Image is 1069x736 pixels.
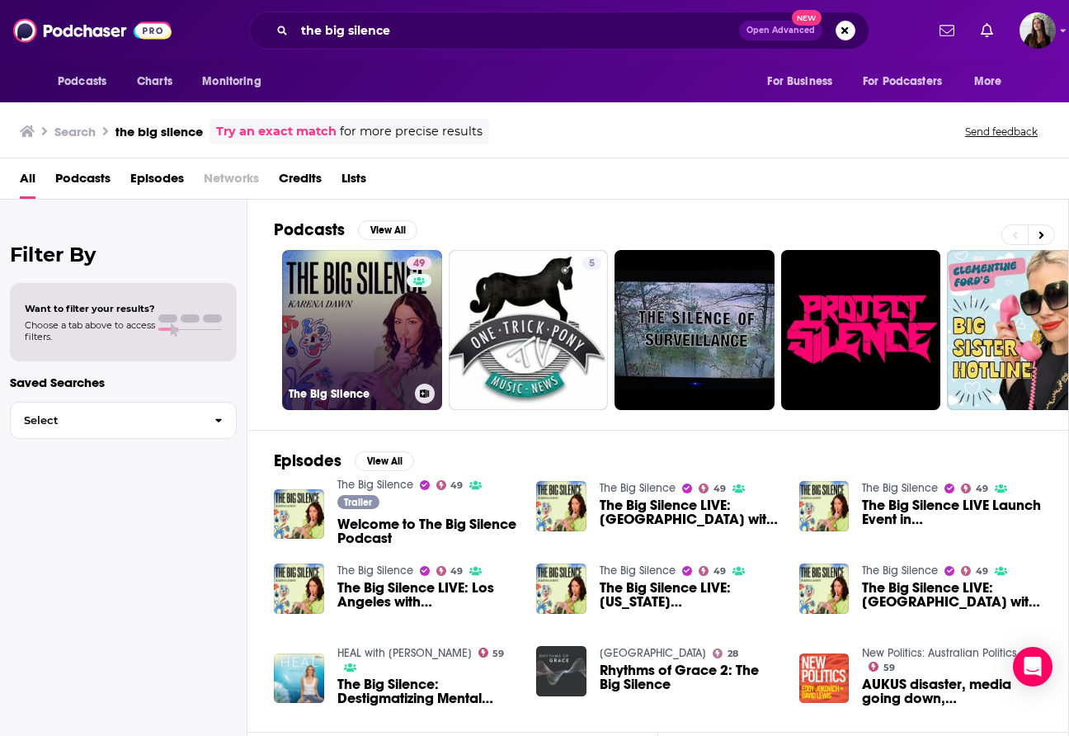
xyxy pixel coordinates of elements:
[767,70,832,93] span: For Business
[407,257,431,270] a: 49
[961,566,988,576] a: 49
[355,451,414,471] button: View All
[344,498,372,507] span: Trailer
[478,648,505,658] a: 59
[799,481,850,531] img: The Big Silence LIVE Launch Event in Austin, Texas
[600,498,779,526] a: The Big Silence LIVE: Houston with Yami Mufdi
[600,581,779,609] span: The Big Silence LIVE: [US_STATE][GEOGRAPHIC_DATA] with [PERSON_NAME] & [PERSON_NAME]
[492,650,504,658] span: 59
[852,66,966,97] button: open menu
[799,564,850,614] a: The Big Silence LIVE: Indianapolis with Leslie Bailey of Indy Maven & Maven Space
[1020,12,1056,49] span: Logged in as bnmartinn
[589,256,595,272] span: 5
[436,480,464,490] a: 49
[862,581,1042,609] a: The Big Silence LIVE: Indianapolis with Leslie Bailey of Indy Maven & Maven Space
[274,219,345,240] h2: Podcasts
[863,70,942,93] span: For Podcasters
[191,66,282,97] button: open menu
[54,124,96,139] h3: Search
[746,26,815,35] span: Open Advanced
[340,122,483,141] span: for more precise results
[883,664,895,672] span: 59
[341,165,366,199] a: Lists
[862,581,1042,609] span: The Big Silence LIVE: [GEOGRAPHIC_DATA] with [PERSON_NAME] of [PERSON_NAME] & Maven Space
[976,568,988,575] span: 49
[713,485,726,493] span: 49
[202,70,261,93] span: Monitoring
[792,10,822,26] span: New
[358,220,417,240] button: View All
[536,564,586,614] img: The Big Silence LIVE: New York City with Terri Cole & Dale Moss
[961,484,988,493] a: 49
[274,564,324,614] img: The Big Silence LIVE: Los Angeles with Krista Williams of Almost 30
[862,646,1017,660] a: New Politics: Australian Politics
[974,17,1000,45] a: Show notifications dropdown
[600,498,779,526] span: The Big Silence LIVE: [GEOGRAPHIC_DATA] with [PERSON_NAME]
[282,250,442,410] a: 49The Big Silence
[1013,647,1053,686] div: Open Intercom Messenger
[862,498,1042,526] a: The Big Silence LIVE Launch Event in Austin, Texas
[279,165,322,199] a: Credits
[10,402,237,439] button: Select
[862,498,1042,526] span: The Big Silence LIVE Launch Event in [GEOGRAPHIC_DATA], [US_STATE]
[337,677,517,705] a: The Big Silence: Destigmatizing Mental Health Issues with Karena Dawn
[963,66,1023,97] button: open menu
[862,481,938,495] a: The Big Silence
[436,566,464,576] a: 49
[699,484,726,493] a: 49
[862,677,1042,705] span: AUKUS disaster, media going down, [PERSON_NAME] and the big silence on [GEOGRAPHIC_DATA]
[582,257,601,270] a: 5
[337,478,413,492] a: The Big Silence
[337,677,517,705] span: The Big Silence: Destigmatizing Mental Health Issues with [PERSON_NAME]
[274,489,324,540] img: Welcome to The Big Silence Podcast
[337,581,517,609] a: The Big Silence LIVE: Los Angeles with Krista Williams of Almost 30
[600,646,706,660] a: St Paul's Auckland
[1020,12,1056,49] button: Show profile menu
[739,21,822,40] button: Open AdvancedNew
[274,219,417,240] a: PodcastsView All
[699,566,726,576] a: 49
[960,125,1043,139] button: Send feedback
[728,650,738,658] span: 28
[274,653,324,704] img: The Big Silence: Destigmatizing Mental Health Issues with Karena Dawn
[536,646,586,696] img: Rhythms of Grace 2: The Big Silence
[600,581,779,609] a: The Big Silence LIVE: New York City with Terri Cole & Dale Moss
[799,653,850,704] img: AUKUS disaster, media going down, Robodebt and the big silence on Gaza
[20,165,35,199] a: All
[294,17,739,44] input: Search podcasts, credits, & more...
[274,451,341,471] h2: Episodes
[536,481,586,531] a: The Big Silence LIVE: Houston with Yami Mufdi
[449,250,609,410] a: 5
[289,387,408,401] h3: The Big Silence
[130,165,184,199] a: Episodes
[274,451,414,471] a: EpisodesView All
[10,375,237,390] p: Saved Searches
[11,415,201,426] span: Select
[25,303,155,314] span: Want to filter your results?
[933,17,961,45] a: Show notifications dropdown
[1020,12,1056,49] img: User Profile
[249,12,869,50] div: Search podcasts, credits, & more...
[337,517,517,545] a: Welcome to The Big Silence Podcast
[115,124,203,139] h3: the big silence
[413,256,425,272] span: 49
[974,70,1002,93] span: More
[600,663,779,691] a: Rhythms of Grace 2: The Big Silence
[337,581,517,609] span: The Big Silence LIVE: Los Angeles with [PERSON_NAME] of Almost 30
[600,481,676,495] a: The Big Silence
[600,564,676,578] a: The Big Silence
[13,15,172,46] a: Podchaser - Follow, Share and Rate Podcasts
[756,66,853,97] button: open menu
[869,662,895,672] a: 59
[58,70,106,93] span: Podcasts
[126,66,182,97] a: Charts
[337,564,413,578] a: The Big Silence
[450,482,463,489] span: 49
